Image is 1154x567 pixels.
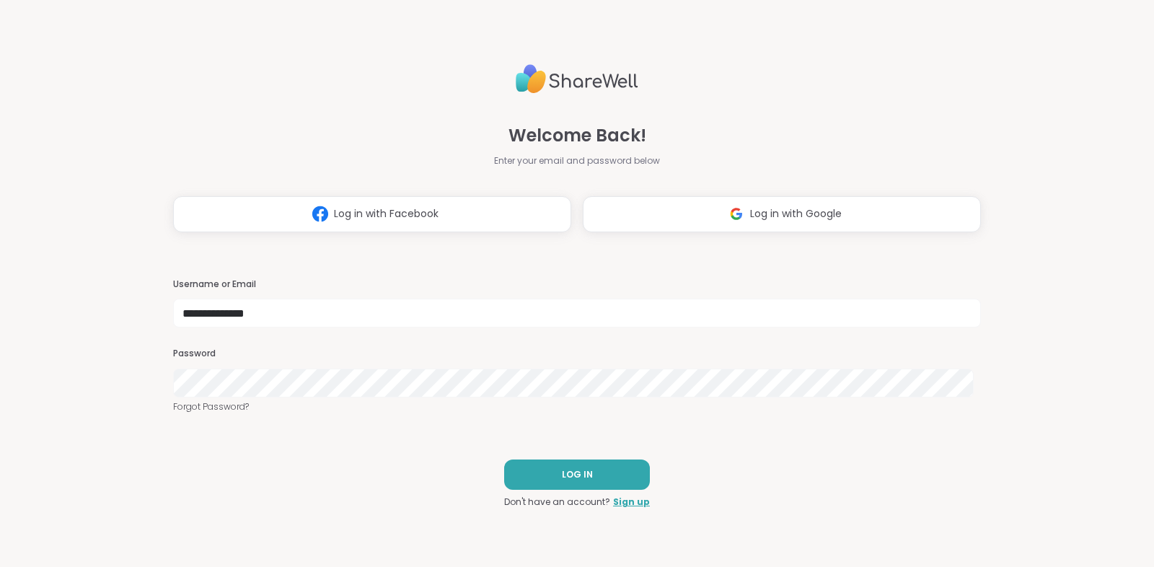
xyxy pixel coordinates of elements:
[562,468,593,481] span: LOG IN
[307,201,334,227] img: ShareWell Logomark
[173,400,981,413] a: Forgot Password?
[508,123,646,149] span: Welcome Back!
[334,206,439,221] span: Log in with Facebook
[750,206,842,221] span: Log in with Google
[173,196,571,232] button: Log in with Facebook
[504,496,610,509] span: Don't have an account?
[516,58,638,100] img: ShareWell Logo
[173,278,981,291] h3: Username or Email
[723,201,750,227] img: ShareWell Logomark
[583,196,981,232] button: Log in with Google
[504,460,650,490] button: LOG IN
[173,348,981,360] h3: Password
[494,154,660,167] span: Enter your email and password below
[613,496,650,509] a: Sign up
